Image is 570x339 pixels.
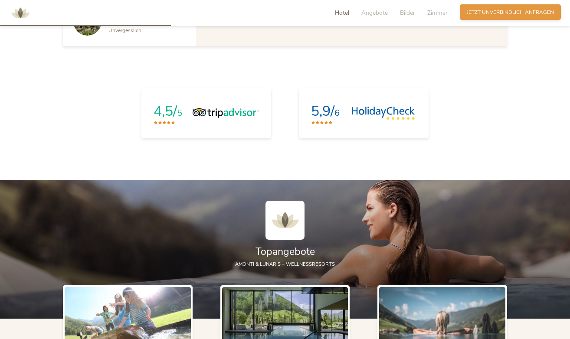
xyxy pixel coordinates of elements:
[311,102,334,121] span: 5,9/
[235,261,335,267] span: AMONTI & LUNARIS – Wellnessresorts
[141,88,271,139] a: 4,5/5Tripadvisor
[335,9,349,17] span: Hotel
[334,107,340,119] span: 6
[299,88,429,139] a: 5,9/6HolidayCheck
[154,102,177,121] span: 4,5/
[177,107,182,119] span: 5
[7,10,33,15] a: AMONTI & LUNARIS Wellnessresort
[108,20,170,34] span: Vielfältig. Naturverbunden. Unvergesslich.
[427,9,448,17] span: Zimmer
[265,201,305,240] img: AMONTI & LUNARIS Wellnessresort
[256,245,315,258] span: Topangebote
[400,9,415,17] span: Bilder
[361,9,388,17] span: Angebote
[193,107,259,120] img: Tripadvisor
[467,9,554,16] span: Jetzt unverbindlich anfragen
[351,107,415,120] img: HolidayCheck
